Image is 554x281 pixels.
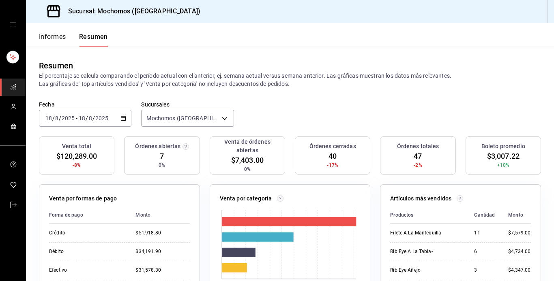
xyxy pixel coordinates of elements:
font: Órdenes abiertas [135,143,180,149]
font: Órdenes totales [397,143,439,149]
font: $7,579.00 [508,230,530,236]
font: / [52,115,55,121]
font: Crédito [49,230,65,236]
input: ---- [95,115,109,121]
font: 40 [329,152,337,160]
font: Monto [135,212,150,218]
font: Informes [39,33,66,40]
font: Efectivo [49,267,67,273]
font: El porcentaje se calcula comparando el período actual con el anterior, ej. semana actual versus s... [39,72,451,79]
input: -- [88,115,92,121]
font: $4,347.00 [508,267,530,273]
font: -17% [327,162,338,168]
input: -- [78,115,86,121]
font: Mochomos ([GEOGRAPHIC_DATA]) [146,115,236,121]
font: $4,734.00 [508,249,530,254]
font: $120,289.00 [56,152,97,160]
font: $51,918.80 [135,230,161,236]
font: -8% [73,162,81,168]
font: 11 [474,230,480,236]
font: Venta por formas de pago [49,195,117,202]
font: +10% [497,162,510,168]
font: / [59,115,61,121]
font: Filete A La Mantequilla [390,230,441,236]
font: Cantidad [474,212,495,218]
input: -- [45,115,52,121]
input: ---- [61,115,75,121]
font: Venta total [62,143,91,149]
font: $7,403.00 [231,156,264,164]
font: Artículos más vendidos [390,195,451,202]
font: Productos [390,212,413,218]
font: Resumen [79,33,108,40]
font: Rib Eye Añejo [390,267,421,273]
font: $3,007.22 [487,152,520,160]
font: Venta de órdenes abiertas [224,138,271,153]
font: Las gráficas de 'Top artículos vendidos' y 'Venta por categoría' no incluyen descuentos de pedidos. [39,81,290,87]
font: 6 [474,249,477,254]
font: Órdenes cerradas [309,143,356,149]
button: cajón abierto [10,21,16,28]
font: -2% [414,162,422,168]
font: 0% [159,162,165,168]
font: $31,578.30 [135,267,161,273]
font: 47 [414,152,422,160]
font: 0% [244,166,251,172]
font: - [76,115,77,121]
font: Sucursal: Mochomos ([GEOGRAPHIC_DATA]) [68,7,200,15]
font: Fecha [39,101,55,107]
font: / [86,115,88,121]
font: Forma de pago [49,212,83,218]
font: $34,191.90 [135,249,161,254]
font: Monto [508,212,523,218]
font: 7 [160,152,164,160]
font: Débito [49,249,64,254]
font: Venta por categoría [220,195,272,202]
font: 3 [474,267,477,273]
div: pestañas de navegación [39,32,108,47]
font: Resumen [39,61,73,70]
font: Sucursales [141,101,169,107]
font: Rib Eye A La Tabla- [390,249,432,254]
font: / [92,115,95,121]
input: -- [55,115,59,121]
font: Boleto promedio [481,143,525,149]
